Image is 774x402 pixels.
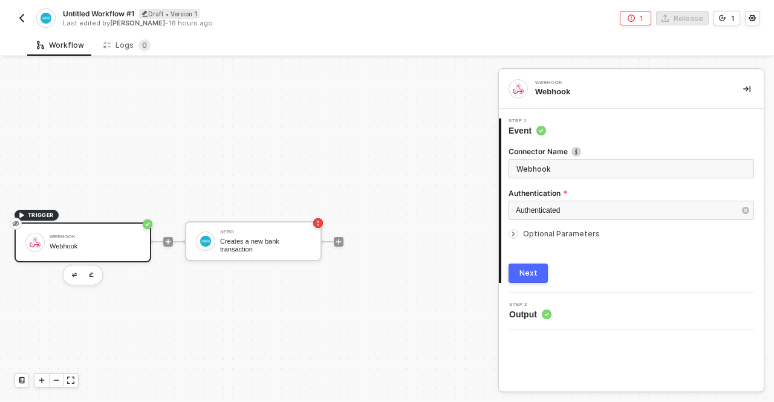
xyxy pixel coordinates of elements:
sup: 0 [138,39,151,51]
span: icon-success-page [143,219,152,229]
div: Webhook [535,80,717,85]
button: back [15,11,29,25]
span: icon-versioning [719,15,726,22]
span: icon-minus [53,377,60,384]
span: [PERSON_NAME] [110,19,165,27]
button: edit-cred [67,268,82,282]
img: integration-icon [41,13,51,24]
span: icon-play [18,212,25,219]
label: Authentication [509,188,754,198]
div: Draft • Version 1 [139,9,200,19]
span: icon-edit [141,10,148,17]
div: Workflow [37,41,84,50]
span: TRIGGER [28,210,54,220]
span: Untitled Workflow #1 [63,8,134,19]
span: icon-error-page [313,218,323,228]
button: 1 [714,11,740,25]
div: Next [519,268,538,278]
span: icon-play [38,377,45,384]
div: Webhook [535,86,724,97]
div: 1 [640,13,643,24]
span: Authenticated [516,206,560,215]
button: Next [509,264,548,283]
div: Creates a new bank transaction [220,238,311,253]
img: integration-icon [513,83,524,94]
span: Step 2 [509,302,551,307]
span: icon-play [164,238,172,245]
label: Connector Name [509,146,754,157]
img: icon [30,237,41,248]
span: icon-arrow-right-small [510,230,517,238]
span: Step 1 [509,118,546,123]
span: icon-error-page [628,15,635,22]
div: Webhook [50,235,140,239]
div: Webhook [50,242,140,250]
span: icon-collapse-right [743,85,750,92]
img: back [17,13,27,23]
div: Optional Parameters [509,227,754,241]
img: icon-info [571,147,581,157]
input: Enter description [509,159,754,178]
div: Step 1Event Connector Nameicon-infoAuthenticationAuthenticatedOptional ParametersNext [499,118,764,283]
img: edit-cred [89,272,94,277]
span: Optional Parameters [523,229,600,238]
span: Event [509,125,546,137]
button: edit-cred [84,268,99,282]
div: Last edited by - 16 hours ago [63,19,386,28]
span: icon-settings [749,15,756,22]
div: 1 [731,13,735,24]
div: Logs [103,39,151,51]
span: Output [509,308,551,320]
img: icon [200,236,211,247]
button: 1 [620,11,651,25]
span: icon-play [335,238,342,245]
div: Xero [220,230,311,235]
img: edit-cred [72,273,77,277]
span: icon-expand [67,377,74,384]
span: eye-invisible [12,219,19,229]
button: Release [656,11,709,25]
